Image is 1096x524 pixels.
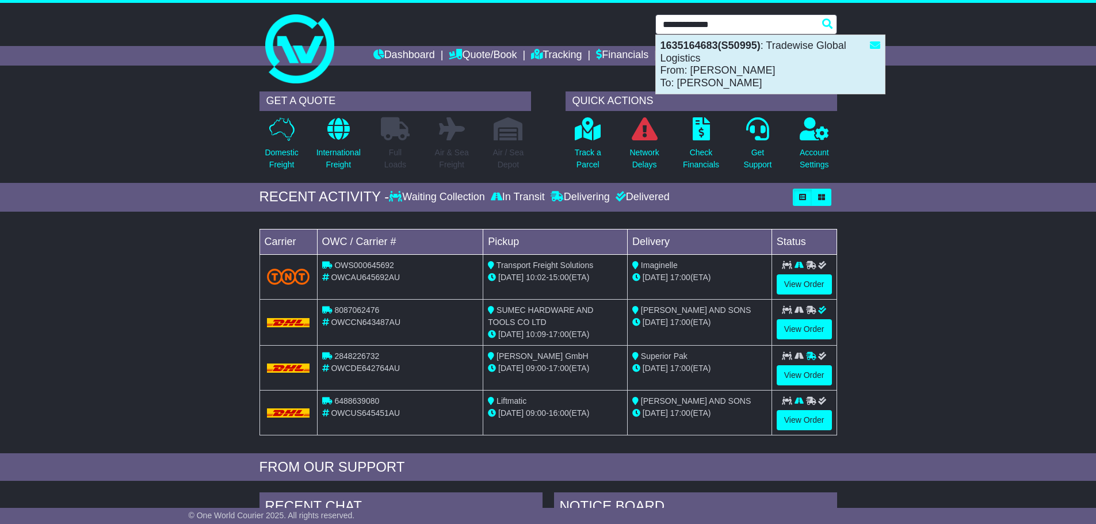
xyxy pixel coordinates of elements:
[267,269,310,284] img: TNT_Domestic.png
[259,459,837,476] div: FROM OUR SUPPORT
[641,396,751,406] span: [PERSON_NAME] AND SONS
[526,273,546,282] span: 10:02
[800,147,829,171] p: Account Settings
[331,318,400,327] span: OWCCN643487AU
[799,117,830,177] a: AccountSettings
[483,229,628,254] td: Pickup
[331,408,400,418] span: OWCUS645451AU
[435,147,469,171] p: Air & Sea Freight
[641,261,678,270] span: Imaginelle
[549,364,569,373] span: 17:00
[629,117,659,177] a: NetworkDelays
[632,316,767,328] div: (ETA)
[643,318,668,327] span: [DATE]
[267,364,310,373] img: DHL.png
[498,330,524,339] span: [DATE]
[743,147,772,171] p: Get Support
[526,330,546,339] span: 10:09
[497,396,526,406] span: Liftmatic
[381,147,410,171] p: Full Loads
[549,273,569,282] span: 15:00
[497,351,588,361] span: [PERSON_NAME] GmbH
[331,364,400,373] span: OWCDE642764AU
[267,408,310,418] img: DHL.png
[632,362,767,374] div: (ETA)
[497,261,593,270] span: Transport Freight Solutions
[373,46,435,66] a: Dashboard
[656,35,885,94] div: : Tradewise Global Logistics From: [PERSON_NAME] To: [PERSON_NAME]
[493,147,524,171] p: Air / Sea Depot
[488,191,548,204] div: In Transit
[670,408,690,418] span: 17:00
[334,261,394,270] span: OWS000645692
[641,305,751,315] span: [PERSON_NAME] AND SONS
[334,351,379,361] span: 2848226732
[267,318,310,327] img: DHL.png
[777,274,832,294] a: View Order
[317,229,483,254] td: OWC / Carrier #
[683,147,719,171] p: Check Financials
[259,492,543,523] div: RECENT CHAT
[488,328,623,341] div: - (ETA)
[449,46,517,66] a: Quote/Book
[331,273,400,282] span: OWCAU645692AU
[488,407,623,419] div: - (ETA)
[316,117,361,177] a: InternationalFreight
[264,117,299,177] a: DomesticFreight
[643,364,668,373] span: [DATE]
[682,117,720,177] a: CheckFinancials
[629,147,659,171] p: Network Delays
[531,46,582,66] a: Tracking
[777,365,832,385] a: View Order
[259,91,531,111] div: GET A QUOTE
[574,117,602,177] a: Track aParcel
[498,408,524,418] span: [DATE]
[488,305,593,327] span: SUMEC HARDWARE AND TOOLS CO LTD
[670,318,690,327] span: 17:00
[641,351,688,361] span: Superior Pak
[488,362,623,374] div: - (ETA)
[627,229,772,254] td: Delivery
[498,273,524,282] span: [DATE]
[743,117,772,177] a: GetSupport
[549,408,569,418] span: 16:00
[389,191,487,204] div: Waiting Collection
[265,147,298,171] p: Domestic Freight
[643,408,668,418] span: [DATE]
[259,229,317,254] td: Carrier
[777,410,832,430] a: View Order
[548,191,613,204] div: Delivering
[259,189,389,205] div: RECENT ACTIVITY -
[334,305,379,315] span: 8087062476
[613,191,670,204] div: Delivered
[772,229,837,254] td: Status
[643,273,668,282] span: [DATE]
[632,271,767,284] div: (ETA)
[189,511,355,520] span: © One World Courier 2025. All rights reserved.
[526,364,546,373] span: 09:00
[554,492,837,523] div: NOTICE BOARD
[670,364,690,373] span: 17:00
[632,407,767,419] div: (ETA)
[549,330,569,339] span: 17:00
[777,319,832,339] a: View Order
[488,271,623,284] div: - (ETA)
[498,364,524,373] span: [DATE]
[334,396,379,406] span: 6488639080
[316,147,361,171] p: International Freight
[575,147,601,171] p: Track a Parcel
[596,46,648,66] a: Financials
[660,40,761,51] strong: 1635164683(S50995)
[670,273,690,282] span: 17:00
[566,91,837,111] div: QUICK ACTIONS
[526,408,546,418] span: 09:00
